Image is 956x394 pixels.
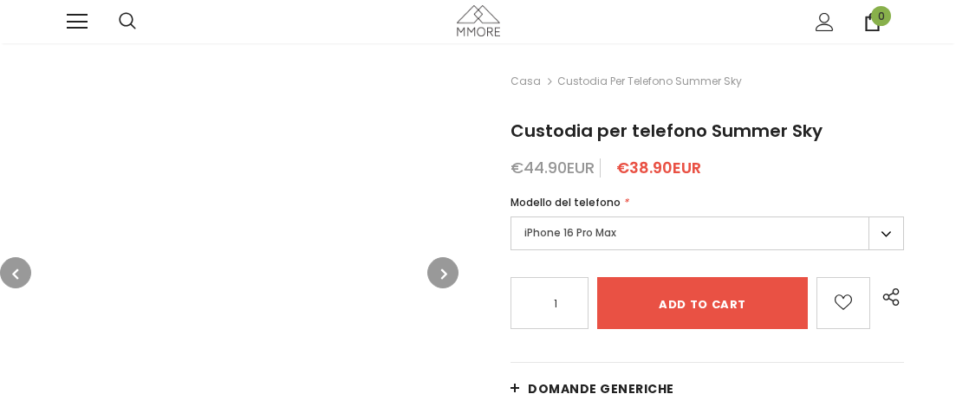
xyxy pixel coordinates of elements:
[511,119,823,143] span: Custodia per telefono Summer Sky
[557,71,742,92] span: Custodia per telefono Summer Sky
[511,195,621,210] span: Modello del telefono
[863,13,881,31] a: 0
[871,6,891,26] span: 0
[511,216,904,250] label: iPhone 16 Pro Max
[457,5,500,36] img: Casi MMORE
[597,277,807,329] input: Add to cart
[511,157,595,178] span: €44.90EUR
[511,71,541,92] a: Casa
[616,157,701,178] span: €38.90EUR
